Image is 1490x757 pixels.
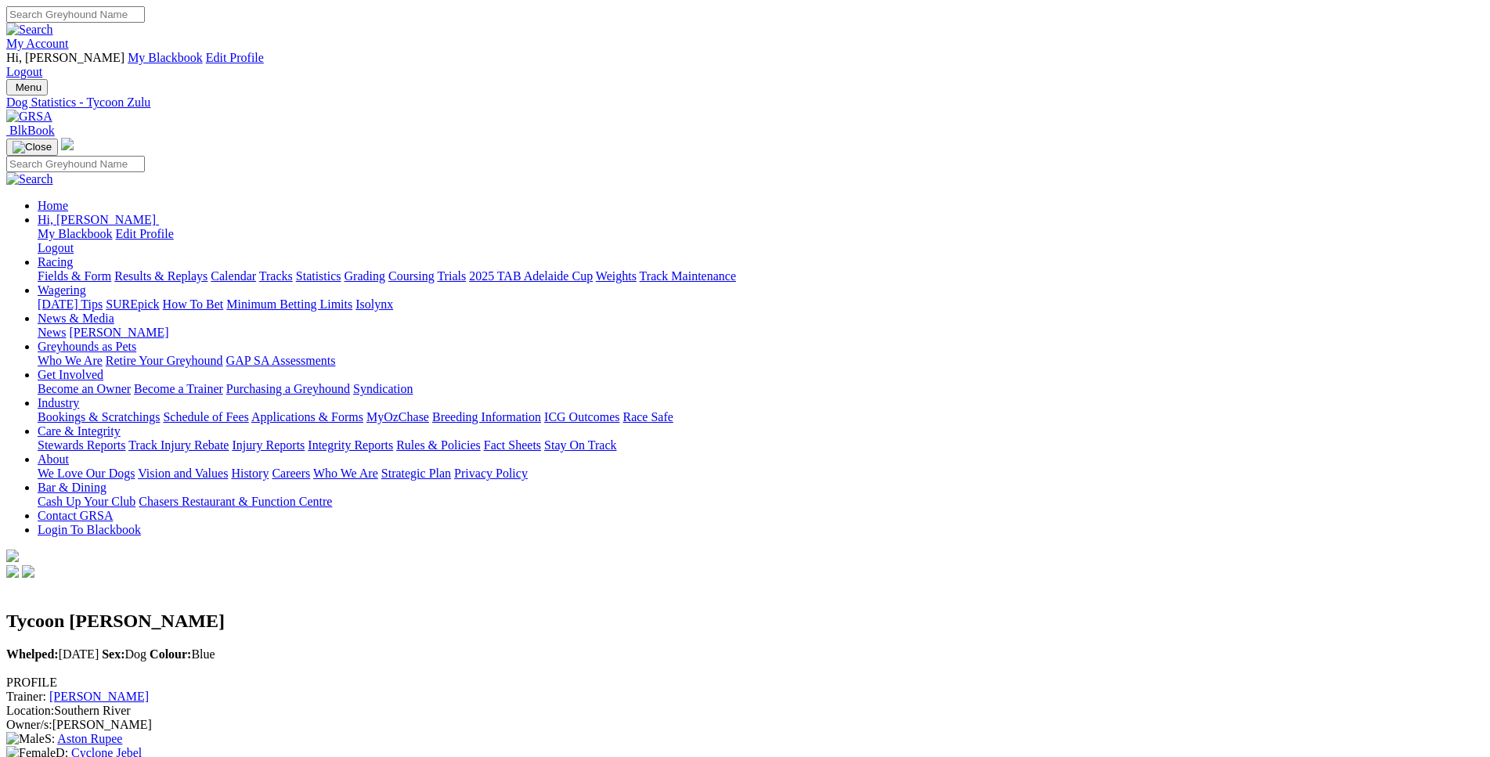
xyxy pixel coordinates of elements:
[437,269,466,283] a: Trials
[139,495,332,508] a: Chasers Restaurant & Function Centre
[6,732,55,745] span: S:
[226,297,352,311] a: Minimum Betting Limits
[116,227,174,240] a: Edit Profile
[6,51,1484,79] div: My Account
[38,227,1484,255] div: Hi, [PERSON_NAME]
[6,704,1484,718] div: Southern River
[38,227,113,240] a: My Blackbook
[345,269,385,283] a: Grading
[38,255,73,269] a: Racing
[102,647,124,661] b: Sex:
[38,340,136,353] a: Greyhounds as Pets
[6,676,1484,690] div: PROFILE
[106,354,223,367] a: Retire Your Greyhound
[6,110,52,124] img: GRSA
[355,297,393,311] a: Isolynx
[211,269,256,283] a: Calendar
[622,410,673,424] a: Race Safe
[6,37,69,50] a: My Account
[259,269,293,283] a: Tracks
[38,354,103,367] a: Who We Are
[16,81,41,93] span: Menu
[150,647,191,661] b: Colour:
[163,297,224,311] a: How To Bet
[353,382,413,395] a: Syndication
[38,354,1484,368] div: Greyhounds as Pets
[6,550,19,562] img: logo-grsa-white.png
[6,718,52,731] span: Owner/s:
[6,647,99,661] span: [DATE]
[6,611,1484,632] h2: Tycoon [PERSON_NAME]
[38,481,106,494] a: Bar & Dining
[38,495,135,508] a: Cash Up Your Club
[6,172,53,186] img: Search
[226,382,350,395] a: Purchasing a Greyhound
[38,523,141,536] a: Login To Blackbook
[308,438,393,452] a: Integrity Reports
[6,704,54,717] span: Location:
[296,269,341,283] a: Statistics
[150,647,215,661] span: Blue
[6,124,55,137] a: BlkBook
[49,690,149,703] a: [PERSON_NAME]
[640,269,736,283] a: Track Maintenance
[106,297,159,311] a: SUREpick
[22,565,34,578] img: twitter.svg
[38,326,1484,340] div: News & Media
[6,65,42,78] a: Logout
[232,438,305,452] a: Injury Reports
[38,382,131,395] a: Become an Owner
[38,213,159,226] a: Hi, [PERSON_NAME]
[366,410,429,424] a: MyOzChase
[38,467,135,480] a: We Love Our Dogs
[38,213,156,226] span: Hi, [PERSON_NAME]
[6,565,19,578] img: facebook.svg
[6,718,1484,732] div: [PERSON_NAME]
[454,467,528,480] a: Privacy Policy
[484,438,541,452] a: Fact Sheets
[6,690,46,703] span: Trainer:
[38,396,79,409] a: Industry
[38,199,68,212] a: Home
[38,452,69,466] a: About
[128,51,203,64] a: My Blackbook
[6,732,45,746] img: Male
[9,124,55,137] span: BlkBook
[313,467,378,480] a: Who We Are
[206,51,264,64] a: Edit Profile
[163,410,248,424] a: Schedule of Fees
[57,732,122,745] a: Aston Rupee
[396,438,481,452] a: Rules & Policies
[38,297,103,311] a: [DATE] Tips
[38,438,125,452] a: Stewards Reports
[38,297,1484,312] div: Wagering
[134,382,223,395] a: Become a Trainer
[6,96,1484,110] div: Dog Statistics - Tycoon Zulu
[38,283,86,297] a: Wagering
[6,647,59,661] b: Whelped:
[251,410,363,424] a: Applications & Forms
[38,410,1484,424] div: Industry
[38,467,1484,481] div: About
[6,6,145,23] input: Search
[6,139,58,156] button: Toggle navigation
[432,410,541,424] a: Breeding Information
[381,467,451,480] a: Strategic Plan
[596,269,637,283] a: Weights
[38,312,114,325] a: News & Media
[469,269,593,283] a: 2025 TAB Adelaide Cup
[226,354,336,367] a: GAP SA Assessments
[38,495,1484,509] div: Bar & Dining
[69,326,168,339] a: [PERSON_NAME]
[13,141,52,153] img: Close
[38,424,121,438] a: Care & Integrity
[128,438,229,452] a: Track Injury Rebate
[38,410,160,424] a: Bookings & Scratchings
[6,23,53,37] img: Search
[388,269,435,283] a: Coursing
[38,269,111,283] a: Fields & Form
[38,438,1484,452] div: Care & Integrity
[272,467,310,480] a: Careers
[102,647,146,661] span: Dog
[231,467,269,480] a: History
